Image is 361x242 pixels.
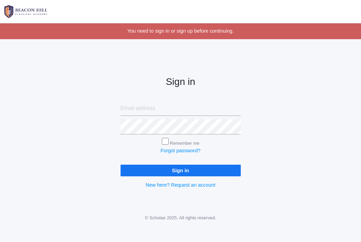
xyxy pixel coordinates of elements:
[121,77,241,87] h2: Sign in
[146,182,215,188] a: New here? Request an account
[121,165,241,176] input: Sign in
[160,148,200,153] a: Forgot password?
[121,101,241,116] input: Email address
[170,141,200,146] label: Remember me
